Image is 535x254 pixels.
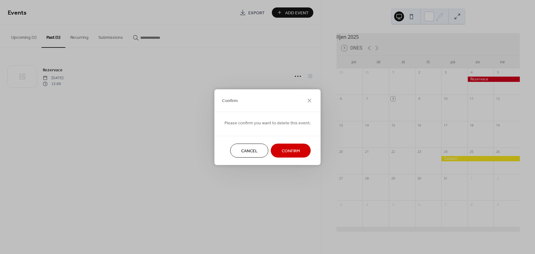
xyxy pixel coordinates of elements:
span: Confirm [282,148,300,154]
button: Confirm [271,144,311,158]
button: Cancel [230,144,268,158]
span: Confirm [222,98,238,104]
span: Please confirm you want to delete this event. [224,120,311,126]
span: Cancel [241,148,258,154]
